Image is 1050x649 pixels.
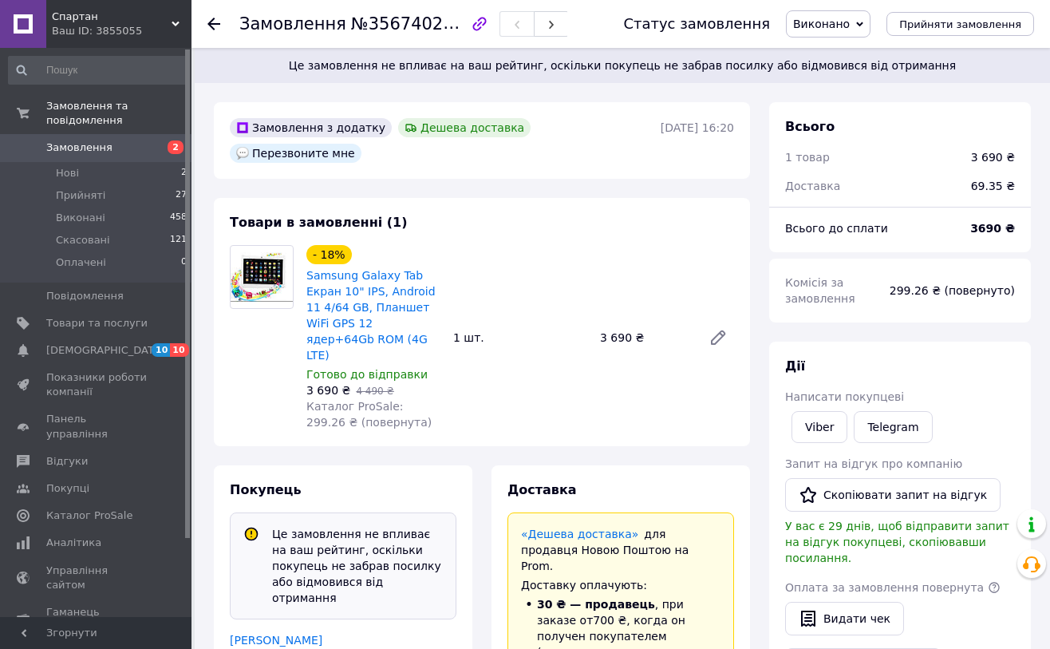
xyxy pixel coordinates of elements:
[56,211,105,225] span: Виконані
[961,168,1024,204] div: 69.35 ₴
[46,289,124,303] span: Повідомлення
[8,56,188,85] input: Пошук
[170,233,187,247] span: 121
[230,118,392,137] div: Замовлення з додатку
[46,99,191,128] span: Замовлення та повідомлення
[537,598,655,611] span: 30 ₴ — продавець
[521,577,720,593] div: Доставку оплачують:
[785,358,805,374] span: Дії
[46,509,132,523] span: Каталог ProSale
[306,400,432,429] span: Каталог ProSale: 299.26 ₴ (повернута)
[521,528,638,540] a: «Дешева доставка»
[207,16,220,32] div: Повернутися назад
[785,222,888,235] span: Всього до сплати
[623,16,770,32] div: Статус замовлення
[785,151,830,164] span: 1 товар
[970,222,1015,235] b: 3690 ₴
[398,118,531,137] div: Дешева доставка
[46,564,148,592] span: Управління сайтом
[702,322,734,354] a: Редагувати
[899,18,1021,30] span: Прийняти замовлення
[56,188,105,203] span: Прийняті
[168,140,184,154] span: 2
[181,166,187,180] span: 2
[52,24,191,38] div: Ваш ID: 3855055
[785,602,904,635] button: Видати чек
[785,520,1009,564] span: У вас є 29 днів, щоб відправити запит на відгук покупцеві, скопіювавши посилання.
[152,343,170,357] span: 10
[231,252,293,301] img: Samsung Galaxy Tab Екран 10" IPS, Android 11 4/64 GB, Планшет WiFi GPS 12 ядер+64Gb ROM (4G LTE)
[594,326,696,349] div: 3 690 ₴
[46,605,148,634] span: Гаманець компанії
[46,481,89,496] span: Покупці
[46,343,164,358] span: [DEMOGRAPHIC_DATA]
[886,12,1034,36] button: Прийняти замовлення
[890,284,1015,297] span: 299.26 ₴ (повернуто)
[239,14,346,34] span: Замовлення
[306,245,352,264] div: - 18%
[230,482,302,497] span: Покупець
[785,457,962,470] span: Запит на відгук про компанію
[785,478,1001,512] button: Скопіювати запит на відгук
[46,454,88,469] span: Відгуки
[356,386,393,397] span: 4 490 ₴
[791,411,847,443] a: Viber
[176,188,187,203] span: 27
[170,211,187,225] span: 458
[306,384,350,397] span: 3 690 ₴
[46,370,148,399] span: Показники роботи компанії
[785,180,840,192] span: Доставка
[170,343,188,357] span: 10
[785,119,835,134] span: Всього
[447,326,594,349] div: 1 шт.
[854,411,932,443] a: Telegram
[181,255,187,270] span: 0
[351,14,464,34] span: №356740251
[661,121,734,134] time: [DATE] 16:20
[230,144,361,163] div: Перезвоните мне
[46,412,148,441] span: Панель управління
[52,10,172,24] span: Спартан
[230,215,408,230] span: Товари в замовленні (1)
[507,482,577,497] span: Доставка
[56,233,110,247] span: Скасовані
[56,255,106,270] span: Оплачені
[56,166,79,180] span: Нові
[266,526,449,606] div: Це замовлення не впливає на ваш рейтинг, оскільки покупець не забрав посилку або відмовився від о...
[46,140,112,155] span: Замовлення
[46,536,101,550] span: Аналітика
[230,634,322,647] a: [PERSON_NAME]
[785,390,904,403] span: Написати покупцеві
[785,276,855,305] span: Комісія за замовлення
[214,57,1031,73] span: Це замовлення не впливає на ваш рейтинг, оскільки покупець не забрав посилку або відмовився від о...
[306,368,428,381] span: Готово до відправки
[306,269,436,362] a: Samsung Galaxy Tab Екран 10" IPS, Android 11 4/64 GB, Планшет WiFi GPS 12 ядер+64Gb ROM (4G LTE)
[785,581,984,594] span: Оплата за замовлення повернута
[793,18,850,30] span: Виконано
[46,316,148,330] span: Товари та послуги
[521,526,720,574] div: для продавця Новою Поштою на Prom.
[236,147,249,160] img: :speech_balloon:
[971,149,1015,165] div: 3 690 ₴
